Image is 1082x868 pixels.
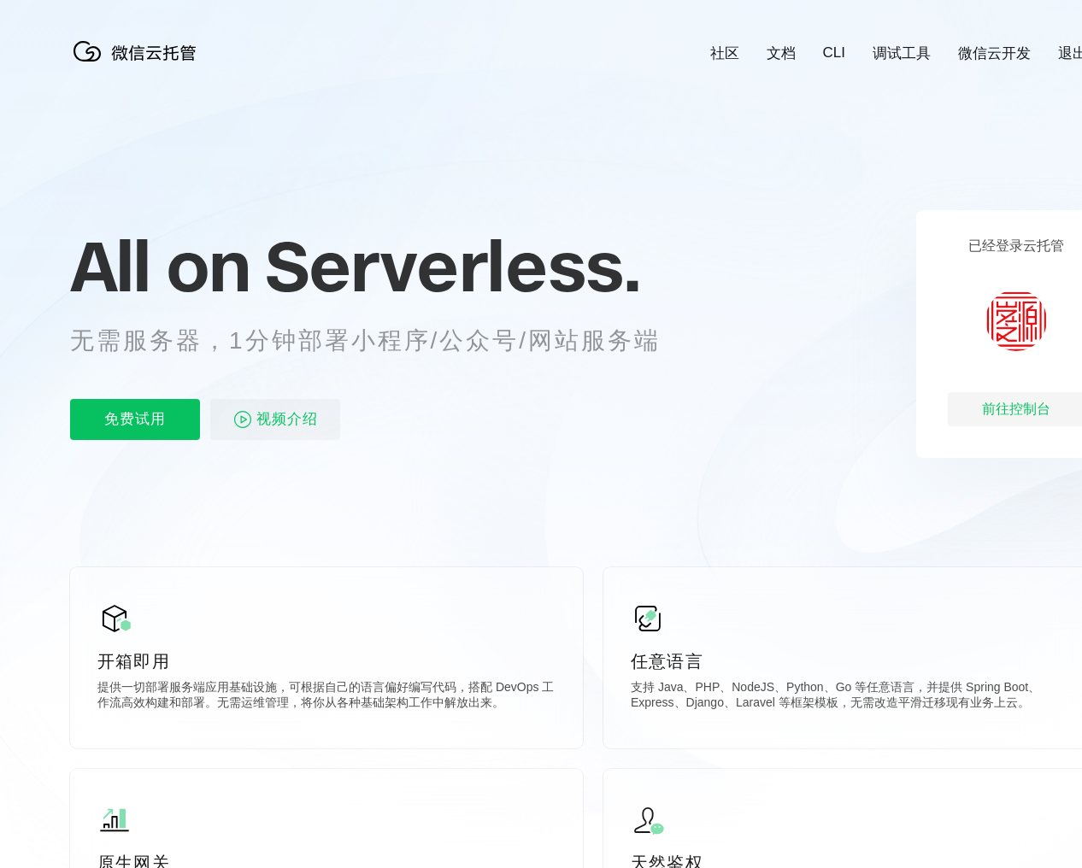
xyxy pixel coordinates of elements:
[256,399,318,440] span: 视频介绍
[968,238,1064,255] p: 已经登录云托管
[97,680,556,714] p: 提供一切部署服务端应用基础设施，可根据自己的语言偏好编写代码，搭配 DevOps 工作流高效构建和部署。无需运维管理，将你从各种基础架构工作中解放出来。
[70,34,207,68] img: 微信云托管
[710,44,739,63] a: 社区
[958,44,1031,63] a: 微信云开发
[767,44,796,63] a: 文档
[823,44,845,62] a: CLI
[70,324,692,358] p: 无需服务器，1分钟部署小程序/公众号/网站服务端
[70,56,207,71] a: 微信云托管
[265,223,640,308] span: Serverless.
[70,223,249,308] span: All on
[232,409,253,430] img: video_play.svg
[97,649,556,673] p: 开箱即用
[873,44,931,63] a: 调试工具
[70,399,200,440] p: 免费试用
